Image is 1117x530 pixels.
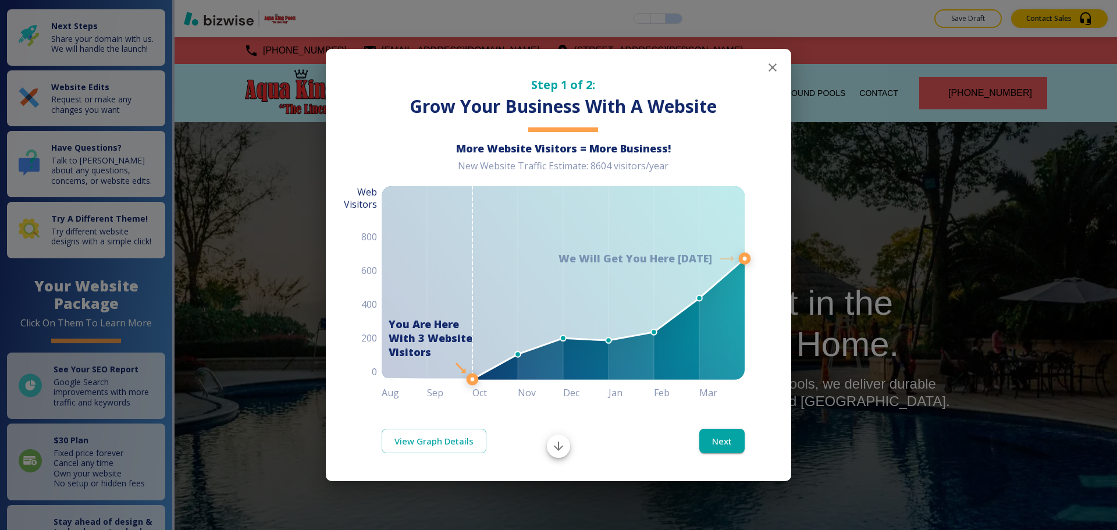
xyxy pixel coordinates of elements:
[382,385,427,401] h6: Aug
[382,429,486,453] a: View Graph Details
[563,385,609,401] h6: Dec
[609,385,654,401] h6: Jan
[382,160,745,182] div: New Website Traffic Estimate: 8604 visitors/year
[518,385,563,401] h6: Nov
[699,385,745,401] h6: Mar
[654,385,699,401] h6: Feb
[547,435,570,458] button: Scroll to bottom
[382,141,745,155] h6: More Website Visitors = More Business!
[427,385,472,401] h6: Sep
[472,385,518,401] h6: Oct
[382,77,745,93] h5: Step 1 of 2:
[382,95,745,119] h3: Grow Your Business With A Website
[699,429,745,453] button: Next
